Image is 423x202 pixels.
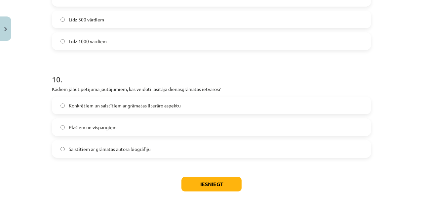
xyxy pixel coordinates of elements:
button: Iesniegt [181,177,242,191]
p: Kādiem jābūt pētījuma jautājumiem, kas veidoti lasītāja dienasgrāmatas ietvaros? [52,86,371,93]
input: Plašiem un vispārīgiem [60,125,65,130]
span: Konkrētiem un saistītiem ar grāmatas literāro aspektu [69,102,181,109]
input: Saistītiem ar grāmatas autora biogrāfiju [60,147,65,151]
span: Plašiem un vispārīgiem [69,124,117,131]
span: Līdz 1000 vārdiem [69,38,107,45]
span: Saistītiem ar grāmatas autora biogrāfiju [69,146,151,153]
input: Konkrētiem un saistītiem ar grāmatas literāro aspektu [60,103,65,108]
img: icon-close-lesson-0947bae3869378f0d4975bcd49f059093ad1ed9edebbc8119c70593378902aed.svg [4,27,7,31]
span: Līdz 500 vārdiem [69,16,104,23]
input: Līdz 500 vārdiem [60,17,65,22]
h1: 10 . [52,63,371,84]
input: Līdz 1000 vārdiem [60,39,65,43]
